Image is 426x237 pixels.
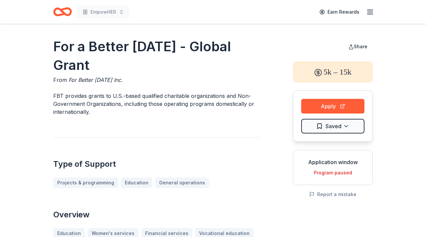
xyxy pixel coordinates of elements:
a: Earn Rewards [316,6,363,18]
div: Application window [299,158,367,166]
a: General operations [155,177,209,188]
h2: Overview [53,209,261,220]
p: FBT provides grants to U.S.-based qualified charitable organizations and Non-Government Organizat... [53,92,261,116]
a: Projects & programming [53,177,118,188]
span: Share [354,44,367,49]
button: Report a mistake [309,190,356,198]
div: From [53,76,261,84]
div: 5k – 15k [293,61,373,83]
a: Education [121,177,152,188]
div: Program paused [299,169,367,177]
a: Home [53,4,72,20]
span: For Better [DATE] Inc. [69,77,123,83]
button: Saved [301,119,364,133]
button: EmpowHER [77,5,129,19]
button: Apply [301,99,364,114]
h2: Type of Support [53,159,261,169]
span: Saved [325,122,341,130]
span: EmpowHER [91,8,116,16]
button: Share [343,40,373,53]
h1: For a Better [DATE] - Global Grant [53,37,261,75]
